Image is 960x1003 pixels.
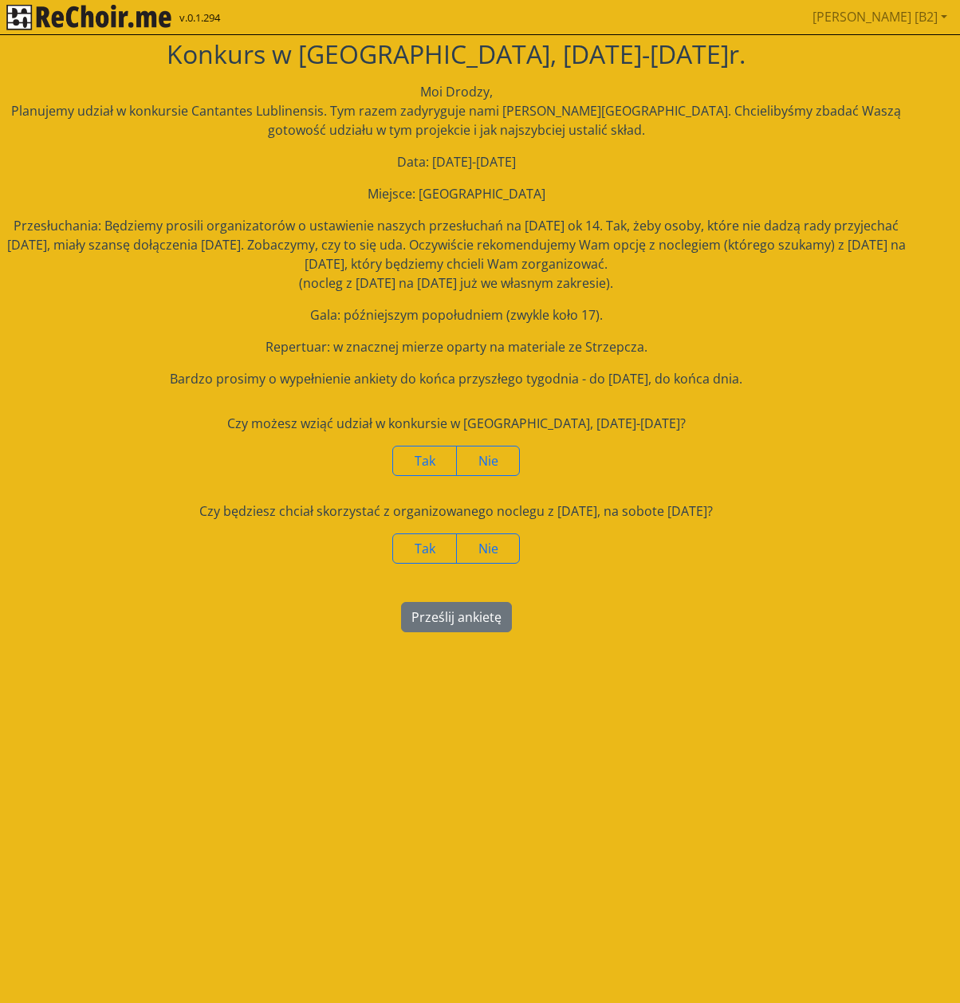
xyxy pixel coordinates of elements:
span: v.0.1.294 [179,10,220,26]
p: Gala: późniejszym popołudniem (zwykle koło 17). [4,305,908,324]
p: Przesłuchania: Będziemy prosili organizatorów o ustawienie naszych przesłuchań na [DATE] ok 14. T... [4,216,908,293]
span: Nie [478,540,498,557]
span: Nie [478,452,498,470]
div: Czy będziesz chciał skorzystać z organizowanego noclegu z [DATE], na sobote [DATE]? [4,501,908,521]
button: Prześlij ankietę [401,602,512,632]
img: rekłajer mi [6,5,171,30]
a: [PERSON_NAME] [B2] [806,1,954,33]
p: Repertuar: w znacznej mierze oparty na materiale ze Strzepcza. [4,337,908,356]
span: Tak [415,452,435,470]
p: Bardzo prosimy o wypełnienie ankiety do końca przyszłego tygodnia - do [DATE], do końca dnia. [4,369,908,388]
h2: Konkurs w [GEOGRAPHIC_DATA], [DATE]-[DATE]r. [4,39,908,69]
span: Tak [415,540,435,557]
p: Moi Drodzy, Planujemy udział w konkursie Cantantes Lublinensis. Tym razem zadyryguje nami [PERSON... [4,82,908,140]
div: Czy możesz wziąć udział w konkursie w [GEOGRAPHIC_DATA], [DATE]-[DATE]? [4,414,908,433]
p: Miejsce: [GEOGRAPHIC_DATA] [4,184,908,203]
p: Data: [DATE]-[DATE] [4,152,908,171]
